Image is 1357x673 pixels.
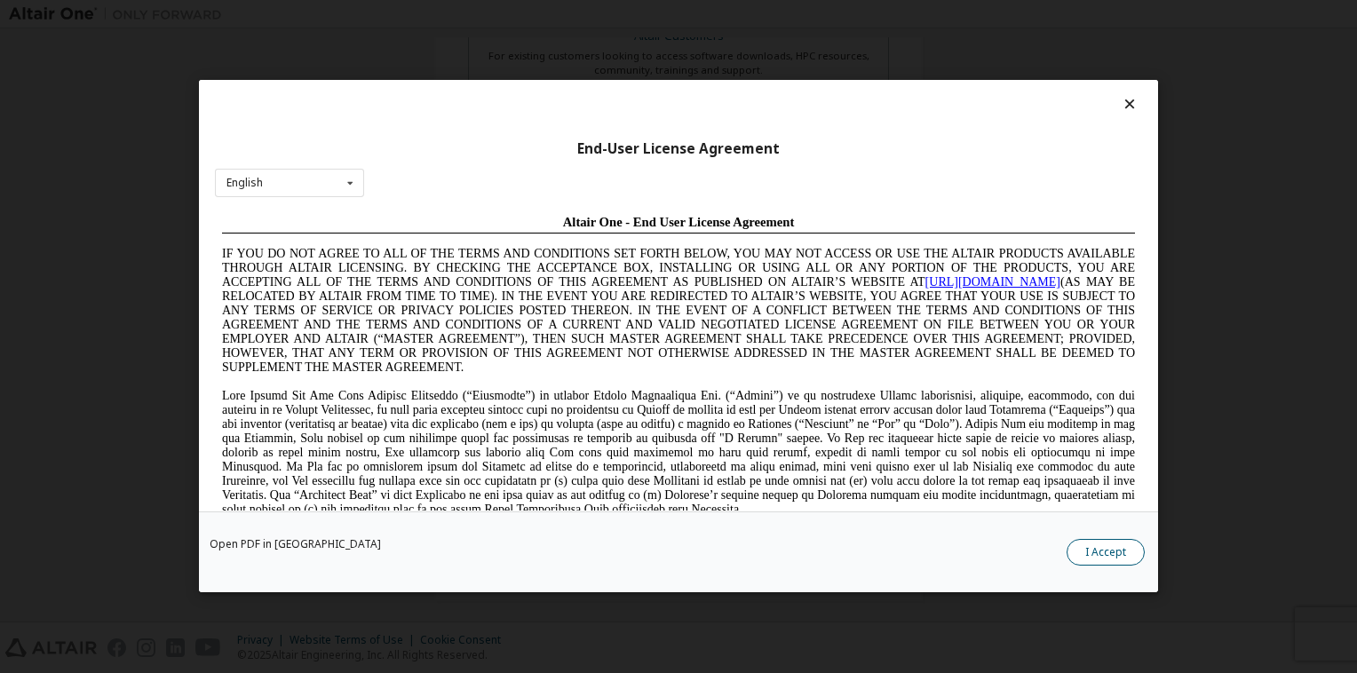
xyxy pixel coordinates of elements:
span: IF YOU DO NOT AGREE TO ALL OF THE TERMS AND CONDITIONS SET FORTH BELOW, YOU MAY NOT ACCESS OR USE... [7,39,920,166]
div: English [226,178,263,188]
button: I Accept [1067,540,1145,566]
a: [URL][DOMAIN_NAME] [710,67,845,81]
span: Lore Ipsumd Sit Ame Cons Adipisc Elitseddo (“Eiusmodte”) in utlabor Etdolo Magnaaliqua Eni. (“Adm... [7,181,920,308]
a: Open PDF in [GEOGRAPHIC_DATA] [210,540,381,550]
span: Altair One - End User License Agreement [348,7,580,21]
div: End-User License Agreement [215,140,1142,158]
